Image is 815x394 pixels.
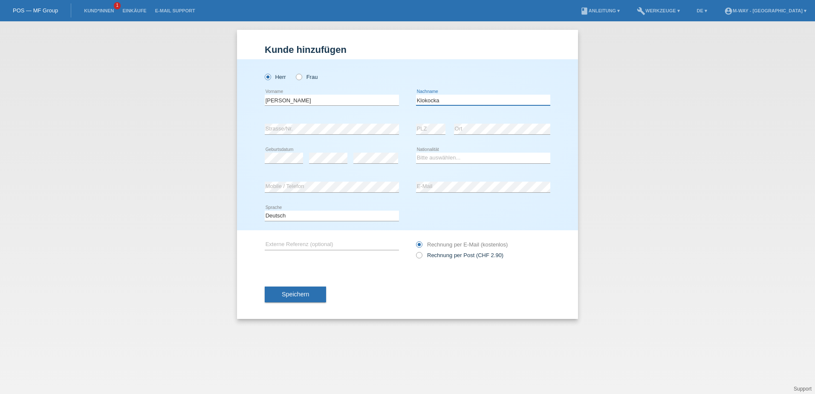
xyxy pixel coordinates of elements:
a: Einkäufe [118,8,150,13]
a: Kund*innen [80,8,118,13]
a: account_circlem-way - [GEOGRAPHIC_DATA] ▾ [720,8,811,13]
h1: Kunde hinzufügen [265,44,550,55]
button: Speichern [265,287,326,303]
i: book [580,7,589,15]
a: bookAnleitung ▾ [576,8,624,13]
input: Frau [296,74,301,79]
a: POS — MF Group [13,7,58,14]
label: Frau [296,74,318,80]
span: 1 [114,2,121,9]
a: DE ▾ [693,8,711,13]
a: Support [794,386,812,392]
i: account_circle [724,7,733,15]
i: build [637,7,645,15]
span: Speichern [282,291,309,298]
a: buildWerkzeuge ▾ [633,8,684,13]
label: Herr [265,74,286,80]
input: Herr [265,74,270,79]
input: Rechnung per E-Mail (kostenlos) [416,241,422,252]
label: Rechnung per E-Mail (kostenlos) [416,241,508,248]
input: Rechnung per Post (CHF 2.90) [416,252,422,263]
label: Rechnung per Post (CHF 2.90) [416,252,503,258]
a: E-Mail Support [151,8,199,13]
